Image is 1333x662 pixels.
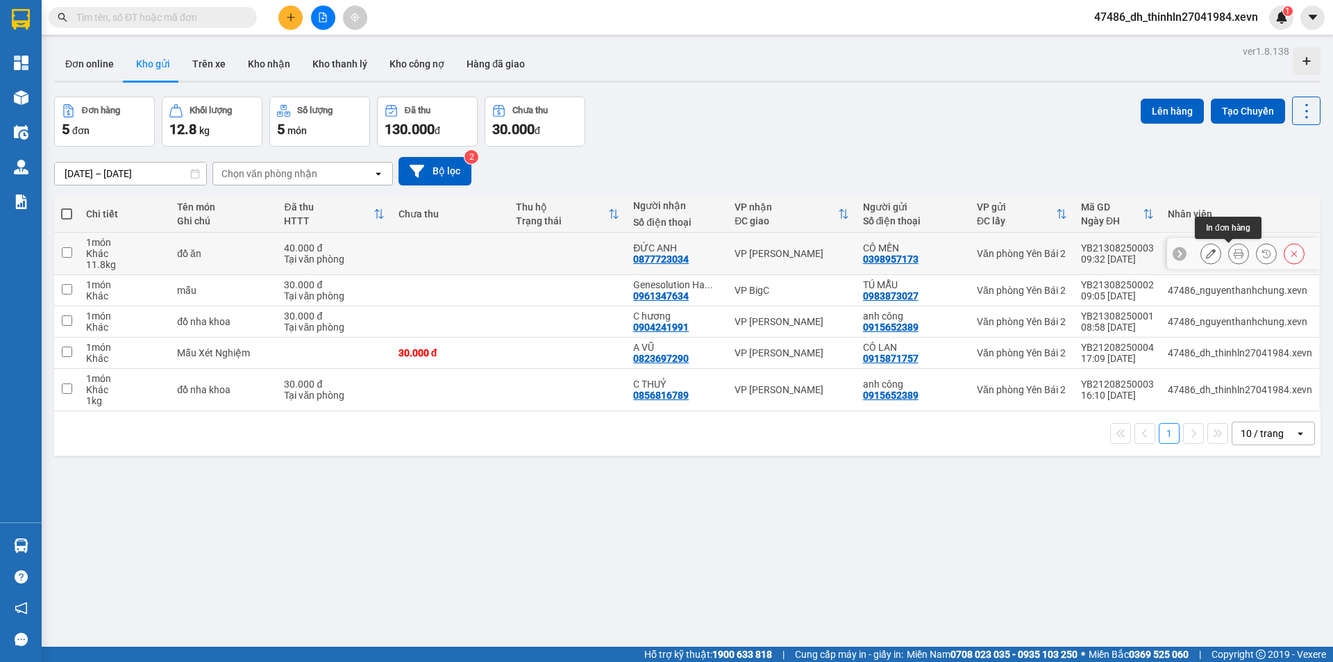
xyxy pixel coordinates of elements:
[1074,196,1161,233] th: Toggle SortBy
[86,311,163,322] div: 1 món
[535,125,540,136] span: đ
[284,254,384,265] div: Tại văn phòng
[1285,6,1290,16] span: 1
[1081,254,1154,265] div: 09:32 [DATE]
[86,237,163,248] div: 1 món
[863,201,963,213] div: Người gửi
[970,196,1074,233] th: Toggle SortBy
[633,242,721,254] div: ĐỨC ANH
[633,200,721,211] div: Người nhận
[277,121,285,138] span: 5
[516,201,608,213] div: Thu hộ
[735,384,848,395] div: VP [PERSON_NAME]
[86,322,163,333] div: Khác
[1283,6,1293,16] sup: 1
[278,6,303,30] button: plus
[633,322,689,333] div: 0904241991
[287,125,307,136] span: món
[14,125,28,140] img: warehouse-icon
[269,97,370,147] button: Số lượng5món
[633,353,689,364] div: 0823697290
[1307,11,1319,24] span: caret-down
[286,13,296,22] span: plus
[55,163,206,185] input: Select a date range.
[221,167,317,181] div: Chọn văn phòng nhận
[1243,44,1289,59] div: ver 1.8.138
[284,215,373,226] div: HTTT
[181,47,237,81] button: Trên xe
[130,34,580,51] li: Số 10 ngõ 15 Ngọc Hồi, Q.[PERSON_NAME], [GEOGRAPHIC_DATA]
[863,215,963,226] div: Số điện thoại
[1159,423,1180,444] button: 1
[1081,342,1154,353] div: YB21208250004
[76,10,240,25] input: Tìm tên, số ĐT hoặc mã đơn
[735,285,848,296] div: VP BigC
[318,13,328,22] span: file-add
[633,379,721,390] div: C THUỶ
[455,47,536,81] button: Hàng đã giao
[735,347,848,358] div: VP [PERSON_NAME]
[1081,379,1154,390] div: YB21208250003
[399,208,502,220] div: Chưa thu
[1211,99,1285,124] button: Tạo Chuyến
[86,342,163,353] div: 1 món
[1081,290,1154,301] div: 09:05 [DATE]
[1168,316,1312,327] div: 47486_nguyenthanhchung.xevn
[14,56,28,70] img: dashboard-icon
[378,47,455,81] button: Kho công nợ
[1275,11,1288,24] img: icon-new-feature
[1081,201,1143,213] div: Mã GD
[86,248,163,259] div: Khác
[1081,322,1154,333] div: 08:58 [DATE]
[86,290,163,301] div: Khác
[399,347,502,358] div: 30.000 đ
[633,390,689,401] div: 0856816789
[350,13,360,22] span: aim
[1081,353,1154,364] div: 17:09 [DATE]
[284,201,373,213] div: Đã thu
[735,201,837,213] div: VP nhận
[15,570,28,584] span: question-circle
[72,125,90,136] span: đơn
[86,259,163,270] div: 11.8 kg
[405,106,430,115] div: Đã thu
[492,121,535,138] span: 30.000
[863,254,919,265] div: 0398957173
[284,279,384,290] div: 30.000 đ
[15,633,28,646] span: message
[301,47,378,81] button: Kho thanh lý
[863,342,963,353] div: CÔ LAN
[297,106,333,115] div: Số lượng
[17,17,87,87] img: logo.jpg
[485,97,585,147] button: Chưa thu30.000đ
[863,379,963,390] div: anh công
[705,279,713,290] span: ...
[1168,384,1312,395] div: 47486_dh_thinhln27041984.xevn
[1081,311,1154,322] div: YB21308250001
[14,90,28,105] img: warehouse-icon
[712,649,772,660] strong: 1900 633 818
[177,201,270,213] div: Tên món
[14,538,28,553] img: warehouse-icon
[17,101,244,124] b: GỬI : Văn phòng Yên Bái 2
[125,47,181,81] button: Kho gửi
[644,647,772,662] span: Hỗ trợ kỹ thuật:
[435,125,440,136] span: đ
[54,97,155,147] button: Đơn hàng5đơn
[58,13,67,22] span: search
[863,279,963,290] div: TÚ MẪU
[863,242,963,254] div: CÔ MẾN
[1241,427,1284,440] div: 10 / trang
[1089,647,1189,662] span: Miền Bắc
[1293,47,1321,75] div: Tạo kho hàng mới
[1081,390,1154,401] div: 16:10 [DATE]
[977,347,1067,358] div: Văn phòng Yên Bái 2
[1168,285,1312,296] div: 47486_nguyenthanhchung.xevn
[863,311,963,322] div: anh công
[86,395,163,406] div: 1 kg
[633,342,721,353] div: A VŨ
[62,121,69,138] span: 5
[977,215,1056,226] div: ĐC lấy
[14,160,28,174] img: warehouse-icon
[863,390,919,401] div: 0915652389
